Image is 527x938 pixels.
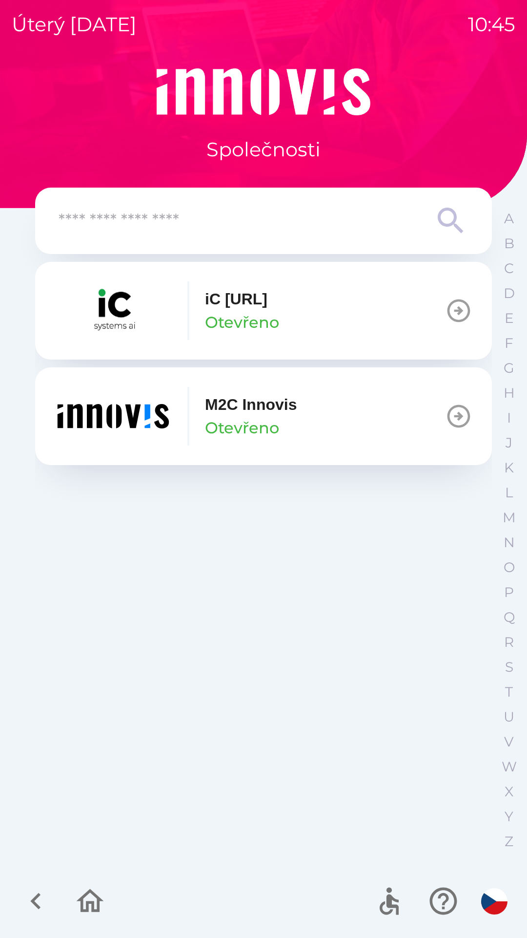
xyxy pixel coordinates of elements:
button: G [497,356,521,381]
button: F [497,331,521,356]
button: Y [497,804,521,829]
p: L [505,484,513,501]
p: F [505,335,513,352]
button: X [497,779,521,804]
p: V [504,733,514,750]
p: D [504,285,515,302]
button: B [497,231,521,256]
p: P [504,584,514,601]
button: V [497,729,521,754]
button: S [497,655,521,680]
p: 10:45 [468,10,515,39]
button: Q [497,605,521,630]
p: B [504,235,514,252]
p: S [505,659,513,676]
p: W [502,758,517,775]
p: Z [505,833,513,850]
button: R [497,630,521,655]
button: M2C InnovisOtevřeno [35,367,492,465]
img: 0b57a2db-d8c2-416d-bc33-8ae43c84d9d8.png [55,281,172,340]
p: iC [URL] [205,287,267,311]
button: N [497,530,521,555]
button: W [497,754,521,779]
button: K [497,455,521,480]
button: T [497,680,521,704]
p: M [503,509,516,526]
p: G [504,360,514,377]
img: ef454dd6-c04b-4b09-86fc-253a1223f7b7.png [55,387,172,446]
button: Z [497,829,521,854]
button: O [497,555,521,580]
p: I [507,409,511,426]
p: Otevřeno [205,311,279,334]
p: N [504,534,515,551]
p: Q [504,609,515,626]
p: E [505,310,514,327]
button: I [497,405,521,430]
p: O [504,559,515,576]
p: Y [505,808,513,825]
img: Logo [35,68,492,115]
p: X [505,783,513,800]
p: M2C Innovis [205,393,297,416]
button: L [497,480,521,505]
p: R [504,634,514,651]
p: U [504,708,514,725]
p: K [504,459,514,476]
button: D [497,281,521,306]
button: H [497,381,521,405]
p: Otevřeno [205,416,279,440]
p: J [506,434,512,451]
p: C [504,260,514,277]
button: C [497,256,521,281]
p: A [504,210,514,227]
button: E [497,306,521,331]
button: P [497,580,521,605]
p: úterý [DATE] [12,10,137,39]
button: iC [URL]Otevřeno [35,262,492,360]
button: U [497,704,521,729]
p: H [504,384,515,402]
button: M [497,505,521,530]
button: J [497,430,521,455]
p: Společnosti [206,135,321,164]
button: A [497,206,521,231]
p: T [505,683,513,701]
img: cs flag [481,888,507,915]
